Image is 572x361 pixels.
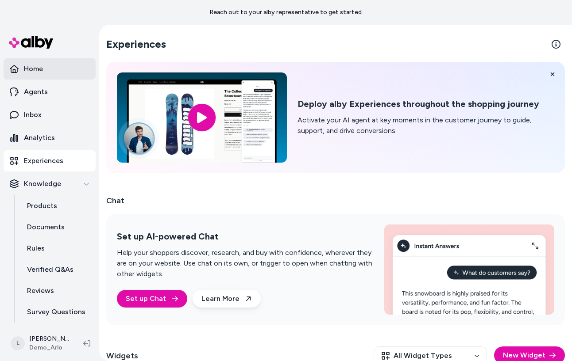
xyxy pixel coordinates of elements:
[298,115,554,136] p: Activate your AI agent at key moments in the customer journey to guide, support, and drive conver...
[4,58,96,80] a: Home
[24,64,43,74] p: Home
[4,173,96,194] button: Knowledge
[29,343,69,352] span: Demo_Arlo
[24,87,48,97] p: Agents
[24,179,61,189] p: Knowledge
[193,290,261,308] a: Learn More
[106,37,166,51] h2: Experiences
[117,231,374,242] h2: Set up AI-powered Chat
[18,259,96,280] a: Verified Q&As
[117,290,187,308] a: Set up Chat
[384,224,554,315] img: Set up AI-powered Chat
[29,334,69,343] p: [PERSON_NAME]
[18,195,96,217] a: Products
[27,307,85,317] p: Survey Questions
[209,8,363,17] p: Reach out to your alby representative to get started.
[27,243,45,254] p: Rules
[4,127,96,148] a: Analytics
[24,110,42,120] p: Inbox
[18,217,96,238] a: Documents
[4,104,96,125] a: Inbox
[4,150,96,171] a: Experiences
[298,99,554,110] h2: Deploy alby Experiences throughout the shopping journey
[27,222,65,232] p: Documents
[27,264,73,275] p: Verified Q&As
[27,201,57,211] p: Products
[106,194,565,207] h2: Chat
[4,81,96,103] a: Agents
[27,285,54,296] p: Reviews
[24,156,63,166] p: Experiences
[18,280,96,301] a: Reviews
[18,301,96,323] a: Survey Questions
[24,133,55,143] p: Analytics
[11,336,25,350] span: L
[5,329,76,357] button: L[PERSON_NAME]Demo_Arlo
[117,247,374,279] p: Help your shoppers discover, research, and buy with confidence, wherever they are on your website...
[9,36,53,49] img: alby Logo
[18,238,96,259] a: Rules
